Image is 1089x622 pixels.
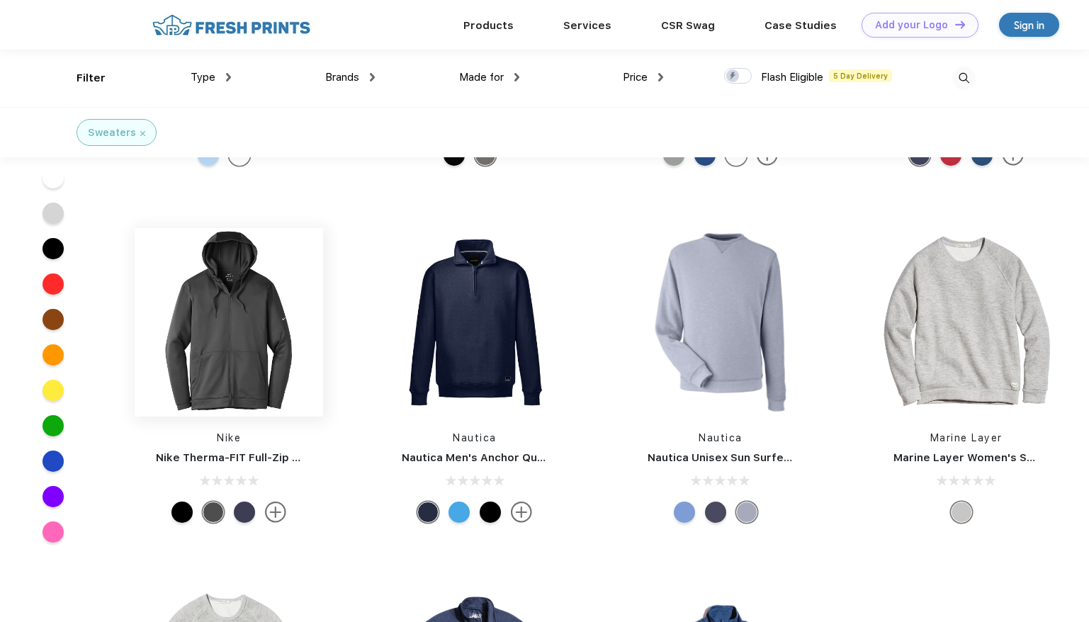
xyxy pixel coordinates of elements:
div: Midnight Navy [234,502,255,523]
div: Add your Logo [875,19,948,31]
a: CSR Swag [661,19,715,32]
div: Black [171,502,193,523]
a: Nautica [699,432,743,443]
a: Nike [217,432,241,443]
span: Flash Eligible [761,71,823,84]
a: Sign in [999,13,1059,37]
a: Marine Layer [930,432,1003,443]
div: Vintage Mavi [674,502,695,523]
img: more.svg [265,502,286,523]
img: filter_cancel.svg [140,131,145,136]
img: func=resize&h=266 [626,228,815,417]
img: fo%20logo%202.webp [148,13,315,38]
div: Sign in [1014,17,1044,33]
a: Nautica Unisex Sun Surfer Supreme Crew [648,451,872,464]
div: Heather Grey [951,502,972,523]
img: dropdown.png [226,73,231,81]
img: func=resize&h=266 [135,228,323,417]
a: Products [463,19,514,32]
div: Nautica Navy [417,502,439,523]
img: dropdown.png [370,73,375,81]
div: Black [480,502,501,523]
img: more.svg [511,502,532,523]
a: Nike Therma-FIT Full-Zip Fleece Hoodie [156,451,371,464]
img: func=resize&h=266 [380,228,569,417]
span: Made for [459,71,504,84]
img: DT [955,21,965,28]
div: Vintage Navy [705,502,726,523]
a: Nautica Men's Anchor Quarter-Zip Pullover [402,451,634,464]
img: dropdown.png [658,73,663,81]
img: func=resize&h=266 [872,228,1061,417]
span: Type [191,71,215,84]
img: desktop_search.svg [952,67,976,90]
a: Nautica [453,432,497,443]
span: Price [623,71,648,84]
div: Azure Blue [448,502,470,523]
div: Anthracite [203,502,224,523]
div: Sweaters [88,125,136,140]
span: Brands [325,71,359,84]
span: 5 Day Delivery [829,69,892,82]
div: Vintage Pebble [736,502,757,523]
a: Services [563,19,611,32]
img: dropdown.png [514,73,519,81]
div: Filter [77,70,106,86]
